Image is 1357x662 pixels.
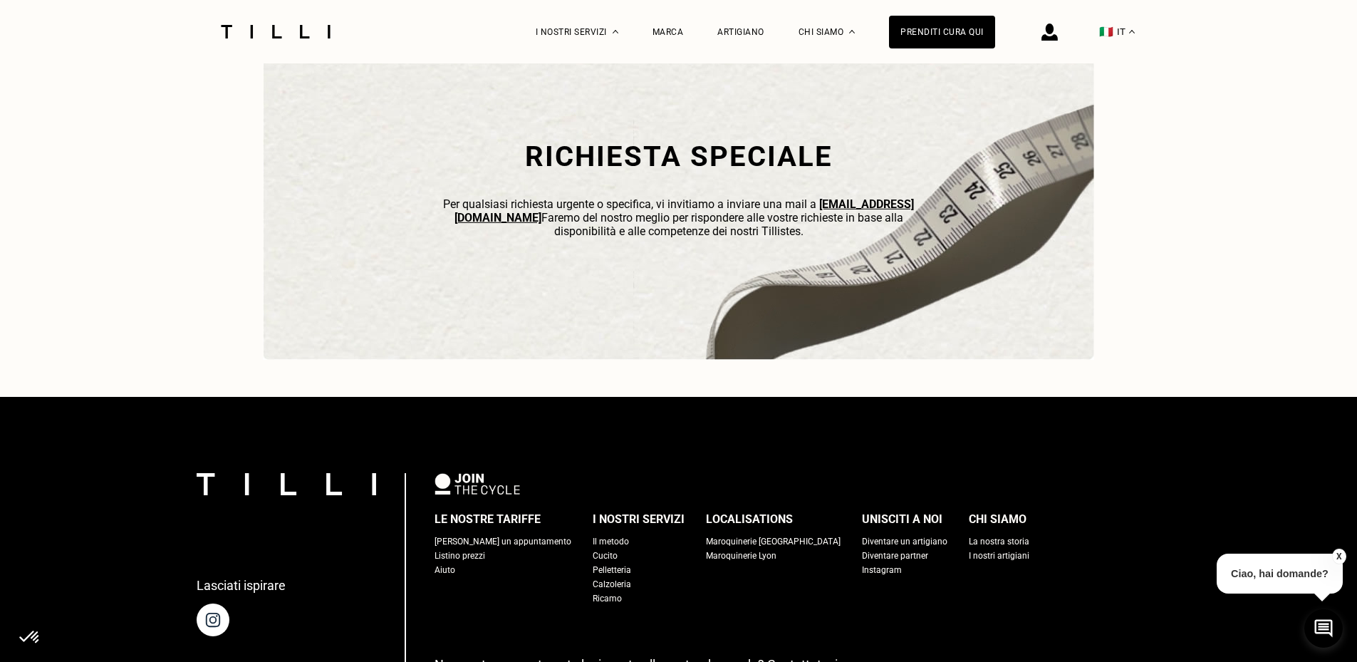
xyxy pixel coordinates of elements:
div: Le nostre tariffe [435,509,541,530]
p: Ciao, hai domande? [1217,554,1343,594]
p: Lasciati ispirare [197,578,286,593]
a: Calzoleria [593,577,631,591]
a: [EMAIL_ADDRESS][DOMAIN_NAME] [454,197,915,224]
a: [PERSON_NAME] un appuntamento [435,534,571,549]
a: Aiuto [435,563,455,577]
a: I nostri artigiani [969,549,1029,563]
a: Maroquinerie [GEOGRAPHIC_DATA] [706,534,841,549]
div: I nostri servizi [593,509,685,530]
a: Prenditi cura qui [889,16,995,48]
div: Localisations [706,509,793,530]
a: Maroquinerie Lyon [706,549,776,563]
img: icona di accesso [1041,24,1058,41]
a: Cucito [593,549,618,563]
a: Diventare un artigiano [862,534,947,549]
img: Menu a tendina [613,30,618,33]
img: logo Tilli [197,473,376,495]
a: Il metodo [593,534,629,549]
span: 🇮🇹 [1099,25,1113,38]
a: Ricamo [593,591,622,606]
img: Richiesta speciale [263,2,1094,360]
div: Chi siamo [969,509,1026,530]
img: pagina Instagram di Tilli, un servizio di sartoria a domicilio [197,604,229,636]
a: Instagram [862,563,902,577]
a: La nostra storia [969,534,1029,549]
a: Pelletteria [593,563,631,577]
a: Marca [652,27,684,37]
h2: Richiesta speciale [437,140,921,173]
a: Listino prezzi [435,549,485,563]
a: Diventare partner [862,549,928,563]
img: Logo del servizio di sartoria Tilli [216,25,336,38]
img: logo Join The Cycle [435,473,520,495]
img: Menu a discesa su [849,30,855,33]
div: Unisciti a noi [862,509,942,530]
a: Artigiano [717,27,764,37]
img: menu déroulant [1129,30,1135,33]
button: X [1332,549,1346,564]
p: Per qualsiasi richiesta urgente o specifica, vi invitiamo a inviare una mail a Faremo del nostro ... [437,197,921,237]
